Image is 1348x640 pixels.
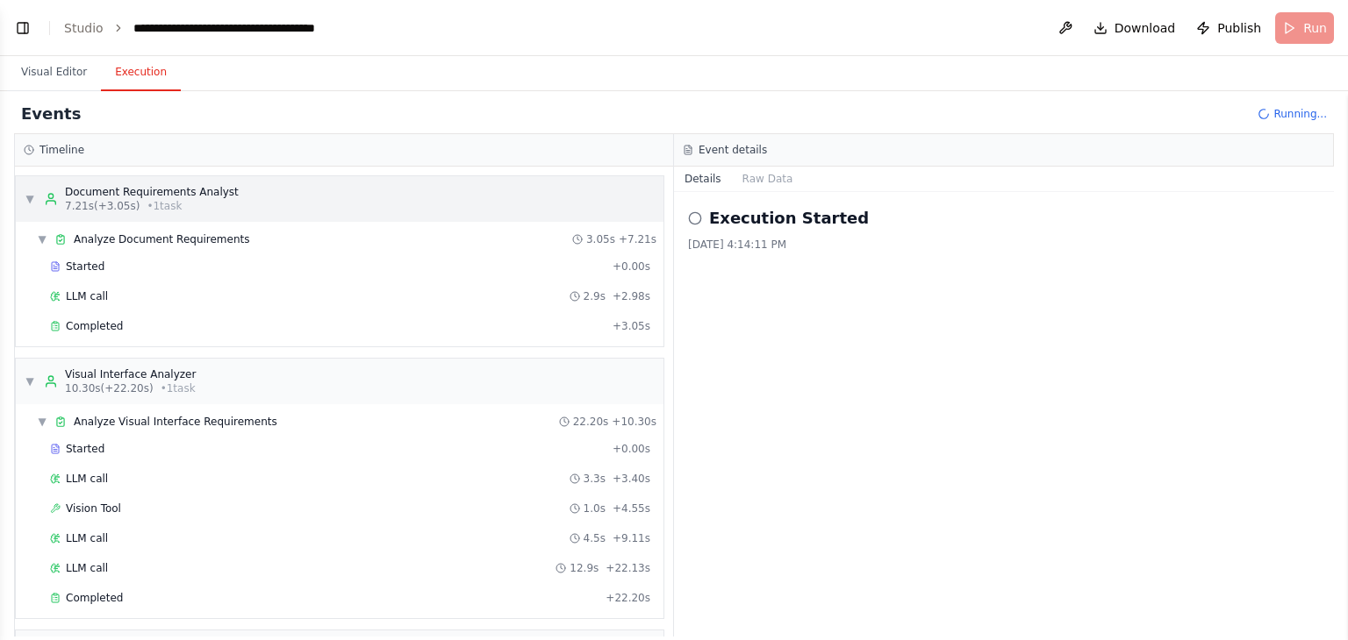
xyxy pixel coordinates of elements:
span: 1.0s [584,501,606,516]
span: LLM call [66,472,108,486]
span: 22.20s [573,415,609,429]
span: 10.30s (+22.20s) [65,381,154,395]
span: 3.05s [586,232,615,246]
span: ▼ [37,232,47,246]
span: 12.9s [570,561,599,575]
button: Details [674,167,732,191]
span: 7.21s (+3.05s) [65,199,140,213]
span: Analyze Visual Interface Requirements [74,415,277,429]
span: 3.3s [584,472,606,486]
span: + 3.40s [613,472,650,486]
span: + 10.30s [612,415,656,429]
span: + 2.98s [613,289,650,303]
span: + 0.00s [613,260,650,274]
div: [DATE] 4:14:11 PM [688,238,1320,252]
span: LLM call [66,289,108,303]
h3: Timeline [39,143,84,157]
span: Started [66,260,104,274]
span: Completed [66,319,123,333]
button: Download [1086,12,1183,44]
span: + 7.21s [619,232,656,246]
h3: Event details [699,143,767,157]
span: Publish [1217,19,1261,37]
span: LLM call [66,531,108,545]
span: Running... [1273,107,1327,121]
span: LLM call [66,561,108,575]
div: Document Requirements Analyst [65,185,239,199]
button: Execution [101,54,181,91]
span: ▼ [25,374,35,388]
button: Publish [1189,12,1268,44]
span: + 22.13s [606,561,650,575]
button: Show left sidebar [11,16,35,40]
span: ▼ [37,415,47,429]
span: 4.5s [584,531,606,545]
nav: breadcrumb [64,19,365,37]
span: + 9.11s [613,531,650,545]
span: Analyze Document Requirements [74,232,250,246]
div: Visual Interface Analyzer [65,367,196,381]
h2: Execution Started [709,206,869,231]
span: + 3.05s [613,319,650,333]
a: Studio [64,21,104,35]
span: Vision Tool [66,501,121,516]
span: Completed [66,591,123,605]
span: • 1 task [147,199,182,213]
span: Started [66,442,104,456]
span: + 4.55s [613,501,650,516]
span: 2.9s [584,289,606,303]
span: + 0.00s [613,442,650,456]
span: + 22.20s [606,591,650,605]
span: • 1 task [161,381,196,395]
h2: Events [21,102,81,126]
button: Raw Data [732,167,804,191]
span: Download [1115,19,1176,37]
span: ▼ [25,192,35,206]
button: Visual Editor [7,54,101,91]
